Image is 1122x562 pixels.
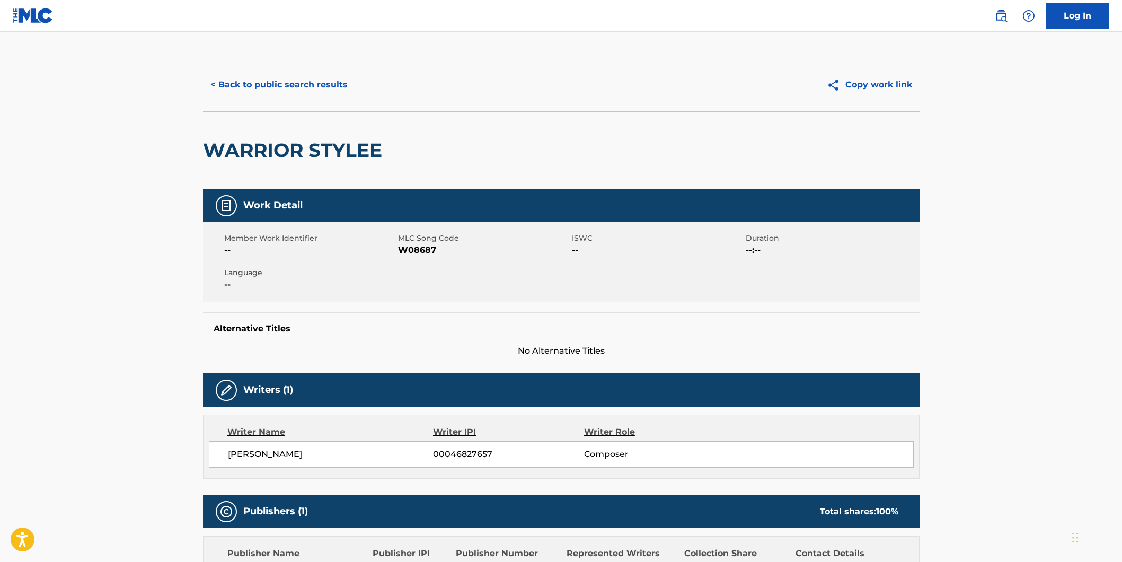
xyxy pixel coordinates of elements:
button: Copy work link [819,72,920,98]
div: Publisher Number [456,547,559,560]
span: Language [224,267,395,278]
img: Copy work link [827,78,845,92]
span: Member Work Identifier [224,233,395,244]
div: Publisher IPI [373,547,448,560]
div: Contact Details [796,547,898,560]
span: -- [224,278,395,291]
img: Writers [220,384,233,397]
img: search [995,10,1008,22]
div: Help [1018,5,1039,27]
a: Log In [1046,3,1109,29]
a: Public Search [991,5,1012,27]
img: Work Detail [220,199,233,212]
div: Drag [1072,522,1079,554]
div: Writer Role [584,426,721,438]
span: No Alternative Titles [203,345,920,357]
h5: Writers (1) [243,384,293,396]
div: Collection Share [684,547,787,560]
span: Composer [584,448,721,461]
span: -- [572,244,743,257]
div: Publisher Name [227,547,365,560]
h5: Publishers (1) [243,505,308,517]
span: -- [224,244,395,257]
div: Total shares: [820,505,898,518]
iframe: Chat Widget [1069,511,1122,562]
h5: Work Detail [243,199,303,212]
span: W08687 [398,244,569,257]
button: < Back to public search results [203,72,355,98]
span: 100 % [876,506,898,516]
div: Writer IPI [433,426,584,438]
span: 00046827657 [433,448,584,461]
span: MLC Song Code [398,233,569,244]
img: help [1022,10,1035,22]
h2: WARRIOR STYLEE [203,138,387,162]
span: Duration [746,233,917,244]
img: MLC Logo [13,8,54,23]
span: --:-- [746,244,917,257]
div: Writer Name [227,426,434,438]
span: [PERSON_NAME] [228,448,434,461]
h5: Alternative Titles [214,323,909,334]
div: Represented Writers [567,547,676,560]
img: Publishers [220,505,233,518]
span: ISWC [572,233,743,244]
